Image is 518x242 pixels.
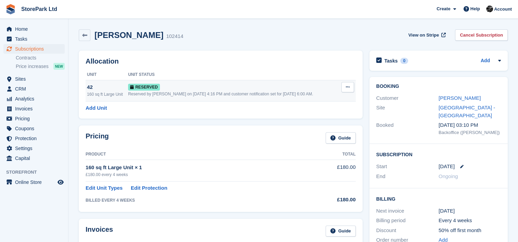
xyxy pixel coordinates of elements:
[15,94,56,104] span: Analytics
[3,74,65,84] a: menu
[15,144,56,153] span: Settings
[53,63,65,70] div: NEW
[376,207,439,215] div: Next invoice
[376,84,501,89] h2: Booking
[376,227,439,234] div: Discount
[3,34,65,44] a: menu
[481,57,490,65] a: Add
[439,207,501,215] div: [DATE]
[3,114,65,123] a: menu
[439,95,481,101] a: [PERSON_NAME]
[494,6,512,13] span: Account
[15,44,56,54] span: Subscriptions
[439,227,501,234] div: 50% off first month
[15,74,56,84] span: Sites
[86,164,306,172] div: 160 sq ft Large Unit × 1
[5,4,16,14] img: stora-icon-8386f47178a22dfd0bd8f6a31ec36ba5ce8667c1dd55bd0f319d3a0aa187defe.svg
[439,217,501,225] div: Every 4 weeks
[16,55,65,61] a: Contracts
[15,153,56,163] span: Capital
[16,63,65,70] a: Price increases NEW
[376,94,439,102] div: Customer
[306,149,356,160] th: Total
[406,29,447,41] a: View on Stripe
[376,217,439,225] div: Billing period
[3,124,65,133] a: menu
[86,57,356,65] h2: Allocation
[3,104,65,113] a: menu
[3,134,65,143] a: menu
[15,84,56,94] span: CRM
[408,32,439,39] span: View on Stripe
[470,5,480,12] span: Help
[3,84,65,94] a: menu
[376,104,439,119] div: Site
[3,177,65,187] a: menu
[439,163,455,171] time: 2025-08-26 23:00:00 UTC
[439,105,495,118] a: [GEOGRAPHIC_DATA] - [GEOGRAPHIC_DATA]
[3,94,65,104] a: menu
[16,63,49,70] span: Price increases
[15,177,56,187] span: Online Store
[376,163,439,171] div: Start
[326,132,356,144] a: Guide
[86,104,107,112] a: Add Unit
[87,91,128,97] div: 160 sq ft Large Unit
[455,29,508,41] a: Cancel Subscription
[86,172,306,178] div: £180.00 every 4 weeks
[306,196,356,204] div: £180.00
[15,24,56,34] span: Home
[400,58,408,64] div: 0
[128,91,339,97] div: Reserved by [PERSON_NAME] on [DATE] 4:16 PM and customer notification set for [DATE] 6:00 AM.
[86,149,306,160] th: Product
[15,114,56,123] span: Pricing
[6,169,68,176] span: Storefront
[439,121,501,129] div: [DATE] 03:10 PM
[3,24,65,34] a: menu
[86,197,306,203] div: BILLED EVERY 4 WEEKS
[439,173,458,179] span: Ongoing
[15,104,56,113] span: Invoices
[15,34,56,44] span: Tasks
[94,30,163,40] h2: [PERSON_NAME]
[376,151,501,158] h2: Subscription
[86,69,128,80] th: Unit
[15,134,56,143] span: Protection
[3,144,65,153] a: menu
[376,173,439,180] div: End
[87,83,128,91] div: 42
[326,226,356,237] a: Guide
[18,3,60,15] a: StorePark Ltd
[306,160,356,181] td: £180.00
[3,44,65,54] a: menu
[86,184,123,192] a: Edit Unit Types
[486,5,493,12] img: Ryan Mulcahy
[3,153,65,163] a: menu
[15,124,56,133] span: Coupons
[439,129,501,136] div: Backoffice ([PERSON_NAME])
[376,121,439,136] div: Booked
[86,226,113,237] h2: Invoices
[166,32,183,40] div: 102414
[128,69,339,80] th: Unit Status
[376,195,501,202] h2: Billing
[384,58,398,64] h2: Tasks
[131,184,167,192] a: Edit Protection
[437,5,450,12] span: Create
[56,178,65,186] a: Preview store
[86,132,109,144] h2: Pricing
[128,84,160,91] span: Reserved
